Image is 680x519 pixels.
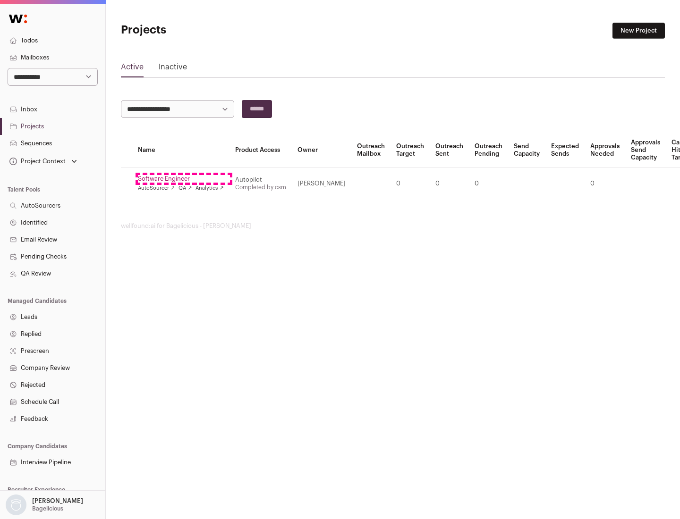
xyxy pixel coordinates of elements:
[132,133,229,167] th: Name
[469,167,508,200] td: 0
[8,158,66,165] div: Project Context
[121,61,144,76] a: Active
[351,133,391,167] th: Outreach Mailbox
[229,133,292,167] th: Product Access
[292,133,351,167] th: Owner
[625,133,666,167] th: Approvals Send Capacity
[121,23,302,38] h1: Projects
[4,9,32,28] img: Wellfound
[430,133,469,167] th: Outreach Sent
[178,184,192,192] a: QA ↗
[235,184,286,190] a: Completed by csm
[391,133,430,167] th: Outreach Target
[235,176,286,184] div: Autopilot
[32,497,83,505] p: [PERSON_NAME]
[138,175,224,183] a: Software Engineer
[8,155,79,168] button: Open dropdown
[292,167,351,200] td: [PERSON_NAME]
[32,505,63,512] p: Bagelicious
[545,133,585,167] th: Expected Sends
[138,184,175,192] a: AutoSourcer ↗
[391,167,430,200] td: 0
[585,133,625,167] th: Approvals Needed
[430,167,469,200] td: 0
[159,61,187,76] a: Inactive
[585,167,625,200] td: 0
[121,222,665,230] footer: wellfound:ai for Bagelicious - [PERSON_NAME]
[4,494,85,515] button: Open dropdown
[508,133,545,167] th: Send Capacity
[6,494,26,515] img: nopic.png
[195,184,223,192] a: Analytics ↗
[612,23,665,39] a: New Project
[469,133,508,167] th: Outreach Pending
